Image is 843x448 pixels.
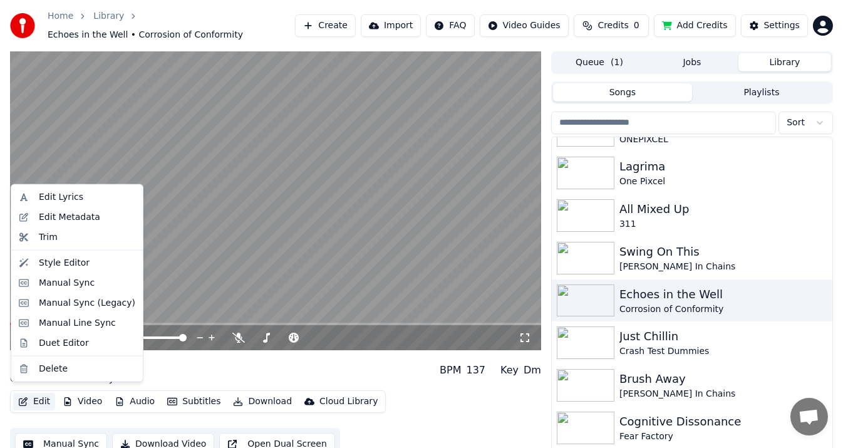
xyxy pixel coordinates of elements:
[39,257,90,269] div: Style Editor
[646,53,738,71] button: Jobs
[39,297,135,310] div: Manual Sync (Legacy)
[619,370,827,388] div: Brush Away
[39,231,58,244] div: Trim
[426,14,474,37] button: FAQ
[619,303,827,316] div: Corrosion of Conformity
[48,10,73,23] a: Home
[764,19,800,32] div: Settings
[619,133,827,146] div: ONEPIXCEL
[500,363,519,378] div: Key
[295,14,356,37] button: Create
[319,395,378,408] div: Cloud Library
[39,362,68,375] div: Delete
[13,393,55,410] button: Edit
[39,337,89,350] div: Duet Editor
[93,10,124,23] a: Library
[48,10,295,41] nav: breadcrumb
[467,363,486,378] div: 137
[619,218,827,231] div: 311
[741,14,808,37] button: Settings
[692,83,831,102] button: Playlists
[619,175,827,188] div: One Pixcel
[574,14,649,37] button: Credits0
[440,363,461,378] div: BPM
[619,413,827,430] div: Cognitive Dissonance
[787,117,805,129] span: Sort
[619,345,827,358] div: Crash Test Dummies
[10,13,35,38] img: youka
[39,191,83,204] div: Edit Lyrics
[619,286,827,303] div: Echoes in the Well
[39,211,100,224] div: Edit Metadata
[228,393,297,410] button: Download
[162,393,225,410] button: Subtitles
[597,19,628,32] span: Credits
[39,277,95,289] div: Manual Sync
[654,14,736,37] button: Add Credits
[10,373,125,385] div: Corrosion of Conformity
[738,53,831,71] button: Library
[480,14,569,37] button: Video Guides
[110,393,160,410] button: Audio
[619,430,827,443] div: Fear Factory
[48,29,243,41] span: Echoes in the Well • Corrosion of Conformity
[619,328,827,345] div: Just Chillin
[10,355,125,373] div: Echoes in the Well
[619,261,827,273] div: [PERSON_NAME] In Chains
[634,19,639,32] span: 0
[619,201,827,218] div: All Mixed Up
[553,53,646,71] button: Queue
[58,393,107,410] button: Video
[553,83,692,102] button: Songs
[361,14,421,37] button: Import
[39,317,116,330] div: Manual Line Sync
[619,158,827,175] div: Lagrima
[619,243,827,261] div: Swing On This
[524,363,541,378] div: Dm
[619,388,827,400] div: [PERSON_NAME] In Chains
[790,398,828,435] a: Open chat
[611,56,623,69] span: ( 1 )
